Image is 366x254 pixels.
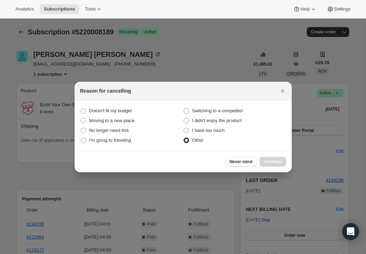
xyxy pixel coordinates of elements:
[225,157,256,167] button: Never mind
[278,86,288,96] button: Close
[89,118,134,123] span: Moving to a new place
[192,138,204,143] span: Other
[192,108,243,113] span: Switching to a competitor
[89,128,129,133] span: No longer need this
[192,118,242,123] span: I didn't enjoy the product
[192,128,225,133] span: I have too much
[334,6,351,12] span: Settings
[40,4,79,14] button: Subscriptions
[89,108,132,113] span: Doesn't fit my budget
[44,6,75,12] span: Subscriptions
[323,4,355,14] button: Settings
[85,6,96,12] span: Tools
[15,6,34,12] span: Analytics
[81,4,107,14] button: Tools
[289,4,321,14] button: Help
[229,159,252,165] span: Never mind
[11,4,38,14] button: Analytics
[80,87,131,94] h2: Reason for cancelling
[89,138,131,143] span: I'm going to traveling
[300,6,310,12] span: Help
[342,223,359,240] div: Open Intercom Messenger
